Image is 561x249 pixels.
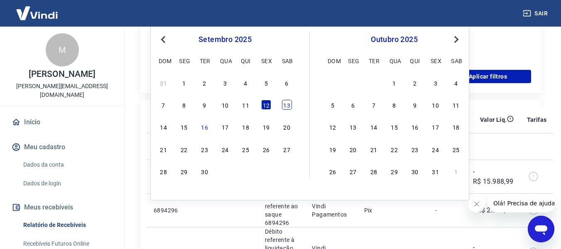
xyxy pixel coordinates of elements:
div: Choose segunda-feira, 27 de outubro de 2025 [348,166,358,176]
div: Choose segunda-feira, 13 de outubro de 2025 [348,122,358,132]
div: Choose sexta-feira, 24 de outubro de 2025 [431,144,441,154]
div: Choose domingo, 7 de setembro de 2025 [159,100,169,110]
p: Valor Líq. [480,116,507,124]
a: Dados de login [20,175,114,192]
div: Choose quarta-feira, 24 de setembro de 2025 [220,144,230,154]
div: sab [282,56,292,66]
div: Choose sábado, 27 de setembro de 2025 [282,144,292,154]
div: Choose quarta-feira, 17 de setembro de 2025 [220,122,230,132]
div: qua [390,56,399,66]
div: Choose sábado, 18 de outubro de 2025 [451,122,461,132]
p: Vindi Pagamentos [312,202,350,219]
div: Choose quinta-feira, 23 de outubro de 2025 [410,144,420,154]
div: Choose sexta-feira, 3 de outubro de 2025 [431,78,441,88]
div: Choose quinta-feira, 9 de outubro de 2025 [410,100,420,110]
div: Choose quinta-feira, 4 de setembro de 2025 [241,78,251,88]
div: Choose segunda-feira, 8 de setembro de 2025 [179,100,189,110]
div: Choose quarta-feira, 22 de outubro de 2025 [390,144,399,154]
div: Choose quarta-feira, 15 de outubro de 2025 [390,122,399,132]
p: -R$ 15.988,99 [473,167,514,187]
div: seg [348,56,358,66]
div: Choose segunda-feira, 6 de outubro de 2025 [348,100,358,110]
div: Choose sexta-feira, 5 de setembro de 2025 [261,78,271,88]
div: seg [179,56,189,66]
p: [PERSON_NAME][EMAIL_ADDRESS][DOMAIN_NAME] [7,82,118,99]
div: M [46,33,79,67]
div: Choose sexta-feira, 26 de setembro de 2025 [261,144,271,154]
button: Meu cadastro [10,138,114,156]
div: Choose terça-feira, 2 de setembro de 2025 [200,78,210,88]
div: sex [261,56,271,66]
div: Choose terça-feira, 30 de setembro de 2025 [200,166,210,176]
div: Choose sábado, 4 de outubro de 2025 [282,166,292,176]
div: Choose segunda-feira, 20 de outubro de 2025 [348,144,358,154]
div: Choose quinta-feira, 25 de setembro de 2025 [241,144,251,154]
div: Choose sexta-feira, 12 de setembro de 2025 [261,100,271,110]
div: Choose terça-feira, 30 de setembro de 2025 [369,78,379,88]
div: Choose segunda-feira, 15 de setembro de 2025 [179,122,189,132]
div: Choose sábado, 1 de novembro de 2025 [451,166,461,176]
p: 6894296 [154,206,189,214]
div: Choose terça-feira, 16 de setembro de 2025 [200,122,210,132]
p: Pix [364,206,422,214]
div: month 2025-09 [157,76,293,177]
div: Choose terça-feira, 28 de outubro de 2025 [369,166,379,176]
div: Choose domingo, 12 de outubro de 2025 [328,122,338,132]
div: Choose quinta-feira, 11 de setembro de 2025 [241,100,251,110]
div: Choose quarta-feira, 8 de outubro de 2025 [390,100,399,110]
div: Choose sábado, 11 de outubro de 2025 [451,100,461,110]
div: Choose domingo, 31 de agosto de 2025 [159,78,169,88]
div: Choose segunda-feira, 29 de setembro de 2025 [179,166,189,176]
div: ter [200,56,210,66]
div: Choose domingo, 5 de outubro de 2025 [328,100,338,110]
div: dom [159,56,169,66]
div: Choose terça-feira, 7 de outubro de 2025 [369,100,379,110]
div: Choose sábado, 4 de outubro de 2025 [451,78,461,88]
a: Início [10,113,114,131]
div: Choose domingo, 28 de setembro de 2025 [159,166,169,176]
div: Choose quinta-feira, 2 de outubro de 2025 [241,166,251,176]
div: Choose sexta-feira, 17 de outubro de 2025 [431,122,441,132]
a: Relatório de Recebíveis [20,217,114,234]
div: Choose domingo, 26 de outubro de 2025 [328,166,338,176]
div: Choose terça-feira, 14 de outubro de 2025 [369,122,379,132]
button: Aplicar filtros [445,70,531,83]
p: Débito referente ao saque 6894296 [265,194,299,227]
div: Choose quarta-feira, 10 de setembro de 2025 [220,100,230,110]
div: Choose sexta-feira, 19 de setembro de 2025 [261,122,271,132]
a: Dados da conta [20,156,114,173]
div: Choose sexta-feira, 10 de outubro de 2025 [431,100,441,110]
p: - [435,206,460,214]
div: Choose domingo, 28 de setembro de 2025 [328,78,338,88]
iframe: Fechar mensagem [468,196,485,212]
div: Choose terça-feira, 21 de outubro de 2025 [369,144,379,154]
div: Choose quarta-feira, 1 de outubro de 2025 [220,166,230,176]
div: Choose quarta-feira, 3 de setembro de 2025 [220,78,230,88]
div: qui [241,56,251,66]
div: Choose sábado, 25 de outubro de 2025 [451,144,461,154]
iframe: Botão para abrir a janela de mensagens [528,216,554,242]
div: sex [431,56,441,66]
iframe: Mensagem da empresa [488,194,554,212]
div: setembro 2025 [157,35,293,44]
div: sab [451,56,461,66]
button: Meus recebíveis [10,198,114,217]
div: Choose quarta-feira, 29 de outubro de 2025 [390,166,399,176]
div: Choose domingo, 14 de setembro de 2025 [159,122,169,132]
div: Choose sábado, 13 de setembro de 2025 [282,100,292,110]
div: qui [410,56,420,66]
div: outubro 2025 [326,35,462,44]
p: [PERSON_NAME] [29,70,95,79]
button: Next Month [451,35,461,44]
img: Vindi [10,0,64,26]
button: Previous Month [158,35,168,44]
div: Choose quinta-feira, 30 de outubro de 2025 [410,166,420,176]
button: Sair [521,6,551,21]
div: Choose segunda-feira, 29 de setembro de 2025 [348,78,358,88]
div: qua [220,56,230,66]
div: month 2025-10 [326,76,462,177]
div: Choose terça-feira, 23 de setembro de 2025 [200,144,210,154]
div: Choose terça-feira, 9 de setembro de 2025 [200,100,210,110]
div: Choose quinta-feira, 16 de outubro de 2025 [410,122,420,132]
div: Choose sexta-feira, 31 de outubro de 2025 [431,166,441,176]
